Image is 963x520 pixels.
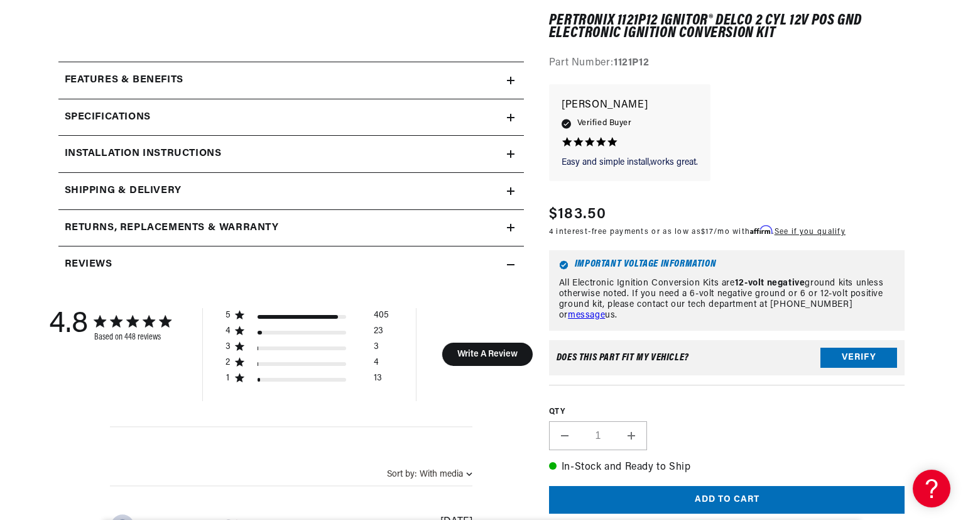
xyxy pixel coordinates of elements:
span: Verified Buyer [577,117,631,131]
h6: Important Voltage Information [559,260,895,270]
div: 4 [225,326,231,337]
h2: Returns, Replacements & Warranty [65,220,279,236]
div: 405 [374,310,389,326]
summary: Specifications [58,99,524,136]
p: 4 interest-free payments or as low as /mo with . [549,226,846,238]
div: 3 [225,341,231,353]
p: [PERSON_NAME] [562,97,698,114]
button: Sort by:With media [387,470,472,479]
h2: Specifications [65,109,151,126]
div: 2 [225,357,231,368]
h2: Reviews [65,257,112,273]
div: With media [420,470,463,479]
button: Write A Review [442,343,533,366]
div: 13 [374,373,382,389]
h2: Installation instructions [65,146,222,162]
label: QTY [549,407,905,418]
div: 4 star by 23 reviews [225,326,389,341]
div: 5 [225,310,231,321]
strong: 12-volt negative [735,279,805,288]
div: 1 star by 13 reviews [225,373,389,389]
div: 2 star by 4 reviews [225,357,389,373]
summary: Features & Benefits [58,62,524,99]
div: Based on 448 reviews [94,333,171,342]
summary: Returns, Replacements & Warranty [58,210,524,246]
h2: Shipping & Delivery [65,183,182,199]
p: All Electronic Ignition Conversion Kits are ground kits unless otherwise noted. If you need a 6-v... [559,279,895,321]
button: Verify [820,348,897,368]
div: 23 [374,326,383,341]
span: Sort by: [387,470,416,479]
div: 3 star by 3 reviews [225,341,389,357]
h2: Features & Benefits [65,72,183,89]
div: 4 [374,357,379,373]
button: Add to cart [549,486,905,514]
div: 5 star by 405 reviews [225,310,389,326]
div: 4.8 [49,308,88,342]
p: Easy and simple install,works great. [562,157,698,169]
div: Part Number: [549,56,905,72]
div: 1 [225,373,231,384]
strong: 1121P12 [614,58,649,69]
summary: Shipping & Delivery [58,173,524,209]
div: Does This part fit My vehicle? [557,353,689,363]
span: Affirm [750,226,772,235]
a: See if you qualify - Learn more about Affirm Financing (opens in modal) [775,229,846,236]
div: 3 [374,341,379,357]
p: In-Stock and Ready to Ship [549,460,905,476]
summary: Reviews [58,246,524,283]
summary: Installation instructions [58,136,524,172]
span: $183.50 [549,204,606,226]
span: $17 [701,229,714,236]
h1: PerTronix 1121P12 Ignitor® Delco 2 cyl 12v Pos Gnd Electronic Ignition Conversion Kit [549,14,905,40]
a: message [568,311,605,320]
